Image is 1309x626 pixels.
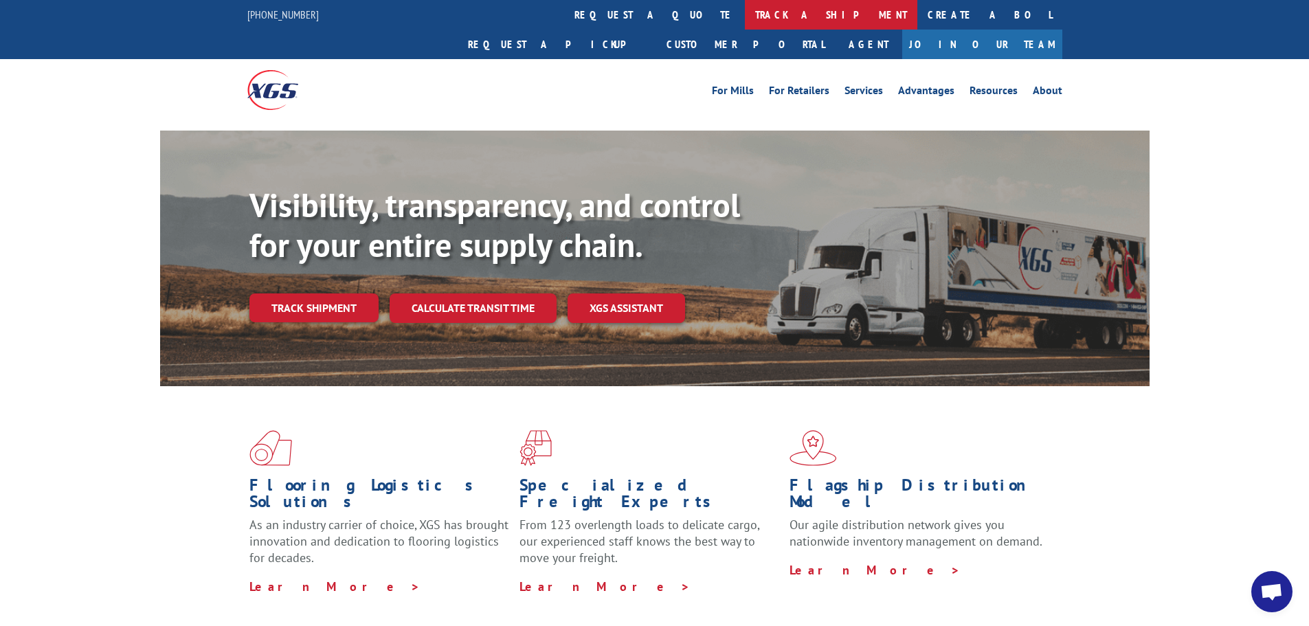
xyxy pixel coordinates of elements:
img: xgs-icon-flagship-distribution-model-red [790,430,837,466]
a: Resources [970,85,1018,100]
h1: Specialized Freight Experts [519,477,779,517]
a: Request a pickup [458,30,656,59]
h1: Flagship Distribution Model [790,477,1049,517]
b: Visibility, transparency, and control for your entire supply chain. [249,183,740,266]
h1: Flooring Logistics Solutions [249,477,509,517]
a: Learn More > [249,579,421,594]
a: About [1033,85,1062,100]
img: xgs-icon-total-supply-chain-intelligence-red [249,430,292,466]
a: Track shipment [249,293,379,322]
a: For Retailers [769,85,829,100]
p: From 123 overlength loads to delicate cargo, our experienced staff knows the best way to move you... [519,517,779,578]
a: Learn More > [790,562,961,578]
a: Customer Portal [656,30,835,59]
a: Join Our Team [902,30,1062,59]
div: Open chat [1251,571,1293,612]
a: Services [844,85,883,100]
a: For Mills [712,85,754,100]
span: Our agile distribution network gives you nationwide inventory management on demand. [790,517,1042,549]
img: xgs-icon-focused-on-flooring-red [519,430,552,466]
a: [PHONE_NUMBER] [247,8,319,21]
span: As an industry carrier of choice, XGS has brought innovation and dedication to flooring logistics... [249,517,508,566]
a: Agent [835,30,902,59]
a: Learn More > [519,579,691,594]
a: Calculate transit time [390,293,557,323]
a: Advantages [898,85,954,100]
a: XGS ASSISTANT [568,293,685,323]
